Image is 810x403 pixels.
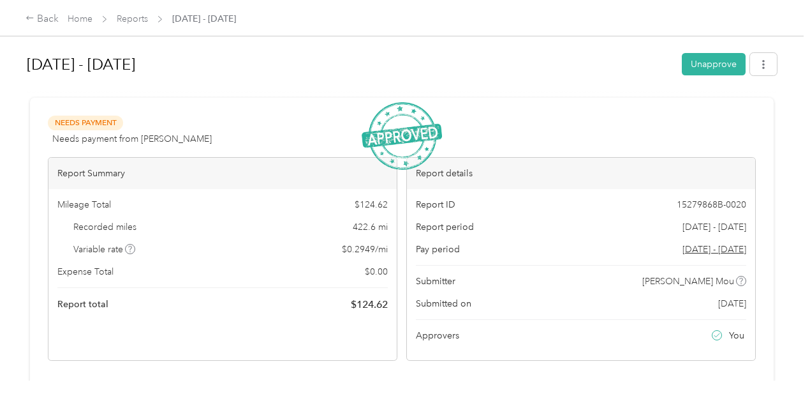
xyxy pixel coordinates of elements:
[26,11,59,27] div: Back
[682,243,746,256] span: Go to pay period
[57,198,111,211] span: Mileage Total
[362,102,442,171] img: ApprovedStamp
[68,13,92,24] a: Home
[73,243,136,256] span: Variable rate
[52,132,212,146] span: Needs payment from [PERSON_NAME]
[351,297,388,312] span: $ 124.62
[416,243,460,256] span: Pay period
[416,297,471,310] span: Submitted on
[355,198,388,211] span: $ 124.62
[682,220,746,234] span: [DATE] - [DATE]
[48,158,397,189] div: Report Summary
[642,275,734,288] span: [PERSON_NAME] Mou
[172,12,236,26] span: [DATE] - [DATE]
[416,329,459,342] span: Approvers
[729,329,744,342] span: You
[416,275,455,288] span: Submitter
[57,298,108,311] span: Report total
[739,331,810,403] iframe: Everlance-gr Chat Button Frame
[416,198,455,211] span: Report ID
[407,158,755,189] div: Report details
[73,220,136,234] span: Recorded miles
[353,220,388,234] span: 422.6 mi
[57,265,114,278] span: Expense Total
[27,49,673,80] h1: Sep 1 - 30, 2025
[682,53,746,75] button: Unapprove
[416,220,474,234] span: Report period
[48,116,123,130] span: Needs Payment
[342,243,388,256] span: $ 0.2949 / mi
[677,198,746,211] span: 15279868B-0020
[718,297,746,310] span: [DATE]
[117,13,148,24] a: Reports
[365,265,388,278] span: $ 0.00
